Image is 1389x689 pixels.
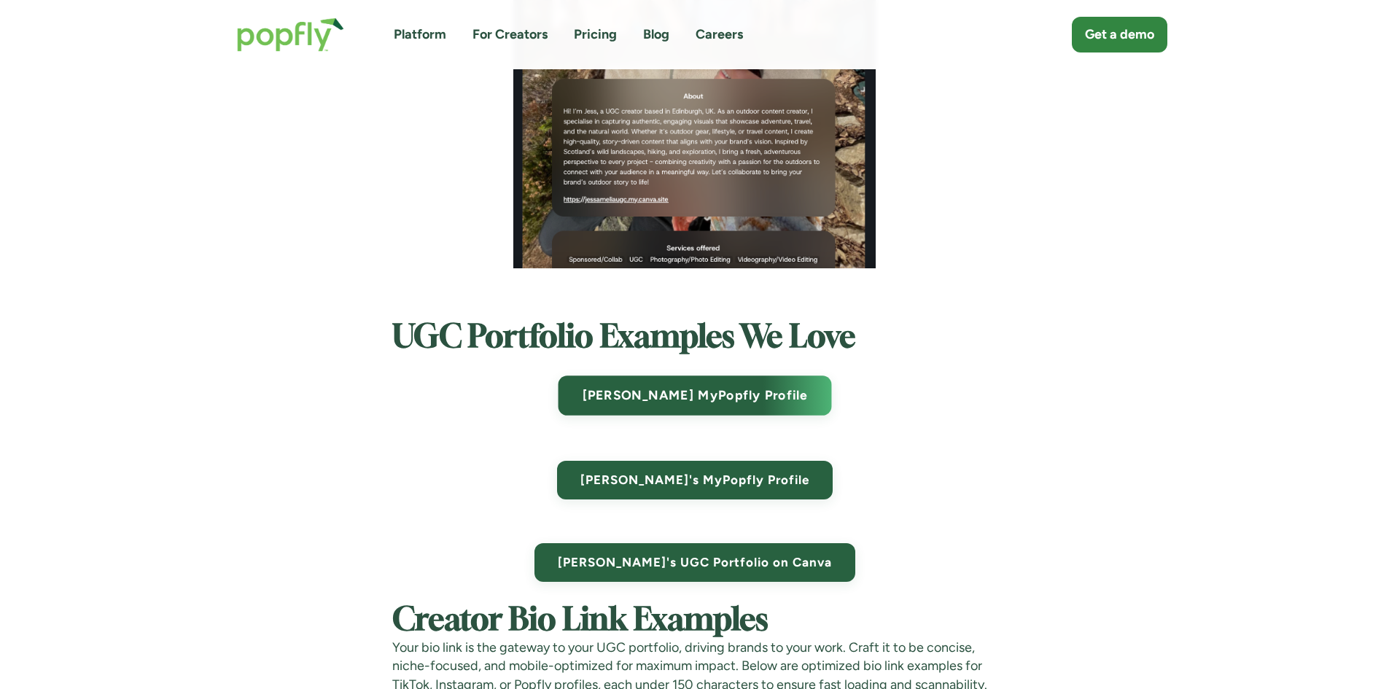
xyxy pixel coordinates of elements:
[696,26,743,44] a: Careers
[558,376,831,416] a: [PERSON_NAME] MyPopfly Profile
[392,606,768,636] strong: Creator Bio Link Examples
[392,323,856,353] strong: UGC Portfolio Examples We Love
[534,543,855,582] a: [PERSON_NAME]'s UGC Portfolio on Canva
[394,26,446,44] a: Platform
[557,461,833,499] a: [PERSON_NAME]'s MyPopfly Profile
[222,3,359,66] a: home
[643,26,669,44] a: Blog
[1072,17,1167,52] a: Get a demo
[1085,26,1154,44] div: Get a demo
[574,26,617,44] a: Pricing
[472,26,548,44] a: For Creators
